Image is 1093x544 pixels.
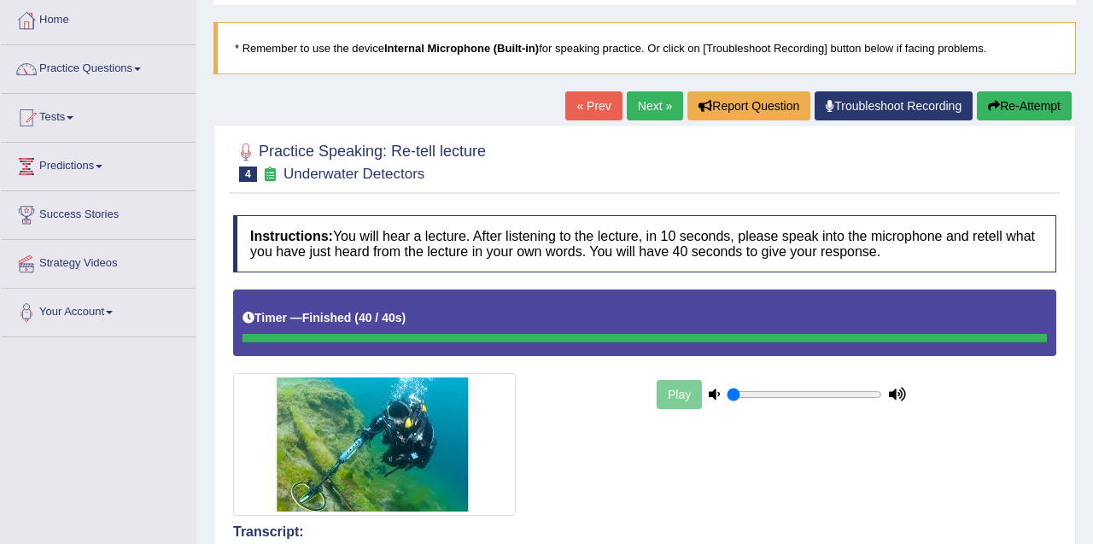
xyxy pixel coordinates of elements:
[1,240,196,283] a: Strategy Videos
[261,167,279,183] small: Exam occurring question
[250,229,333,243] b: Instructions:
[283,166,424,182] small: Underwater Detectors
[359,311,402,325] b: 40 / 40s
[977,91,1072,120] button: Re-Attempt
[1,143,196,185] a: Predictions
[384,42,539,55] b: Internal Microphone (Built-in)
[1,289,196,331] a: Your Account
[815,91,973,120] a: Troubleshoot Recording
[233,139,486,182] h2: Practice Speaking: Re-tell lecture
[1,45,196,88] a: Practice Questions
[213,22,1076,74] blockquote: * Remember to use the device for speaking practice. Or click on [Troubleshoot Recording] button b...
[233,215,1056,272] h4: You will hear a lecture. After listening to the lecture, in 10 seconds, please speak into the mic...
[402,311,406,325] b: )
[565,91,622,120] a: « Prev
[1,191,196,234] a: Success Stories
[233,524,1056,540] h4: Transcript:
[243,312,406,325] h5: Timer —
[239,167,257,182] span: 4
[687,91,810,120] button: Report Question
[627,91,683,120] a: Next »
[302,311,352,325] b: Finished
[1,94,196,137] a: Tests
[354,311,359,325] b: (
